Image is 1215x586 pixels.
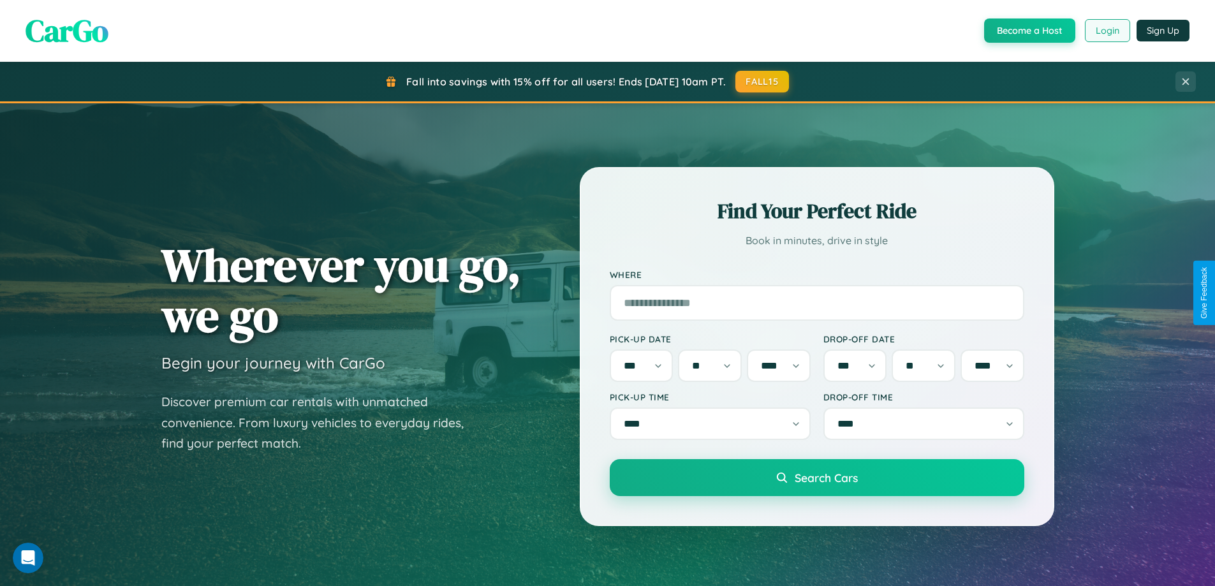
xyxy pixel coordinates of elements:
span: CarGo [26,10,108,52]
p: Discover premium car rentals with unmatched convenience. From luxury vehicles to everyday rides, ... [161,392,480,454]
button: FALL15 [735,71,789,92]
h3: Begin your journey with CarGo [161,353,385,372]
button: Sign Up [1137,20,1189,41]
label: Pick-up Date [610,333,811,344]
label: Drop-off Date [823,333,1024,344]
h2: Find Your Perfect Ride [610,197,1024,225]
label: Pick-up Time [610,392,811,402]
button: Search Cars [610,459,1024,496]
span: Search Cars [795,471,858,485]
h1: Wherever you go, we go [161,240,521,341]
button: Become a Host [984,18,1075,43]
label: Where [610,269,1024,280]
div: Give Feedback [1200,267,1209,319]
label: Drop-off Time [823,392,1024,402]
p: Book in minutes, drive in style [610,231,1024,250]
span: Fall into savings with 15% off for all users! Ends [DATE] 10am PT. [406,75,726,88]
button: Login [1085,19,1130,42]
iframe: Intercom live chat [13,543,43,573]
